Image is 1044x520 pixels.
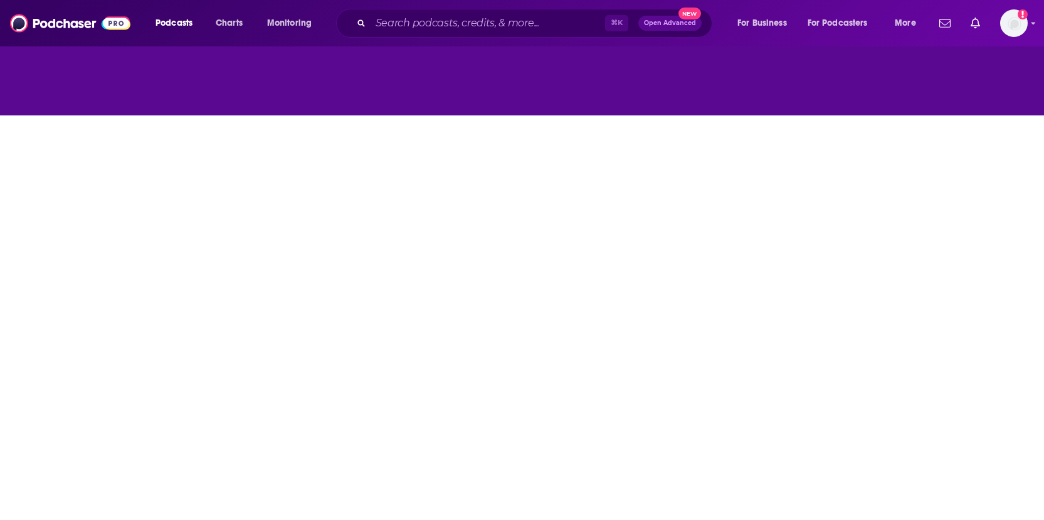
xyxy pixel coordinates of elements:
[799,13,886,33] button: open menu
[1018,9,1028,19] svg: Add a profile image
[208,13,250,33] a: Charts
[156,14,192,32] span: Podcasts
[216,14,243,32] span: Charts
[1000,9,1028,37] span: Logged in as bjonesvested
[267,14,312,32] span: Monitoring
[1000,9,1028,37] button: Show profile menu
[729,13,803,33] button: open menu
[966,13,985,34] a: Show notifications dropdown
[10,11,130,35] img: Podchaser - Follow, Share and Rate Podcasts
[644,20,696,26] span: Open Advanced
[678,8,701,19] span: New
[737,14,787,32] span: For Business
[895,14,916,32] span: More
[371,13,605,33] input: Search podcasts, credits, & more...
[258,13,328,33] button: open menu
[886,13,932,33] button: open menu
[605,15,628,31] span: ⌘ K
[348,9,724,38] div: Search podcasts, credits, & more...
[1000,9,1028,37] img: User Profile
[934,13,956,34] a: Show notifications dropdown
[147,13,209,33] button: open menu
[638,16,702,31] button: Open AdvancedNew
[808,14,868,32] span: For Podcasters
